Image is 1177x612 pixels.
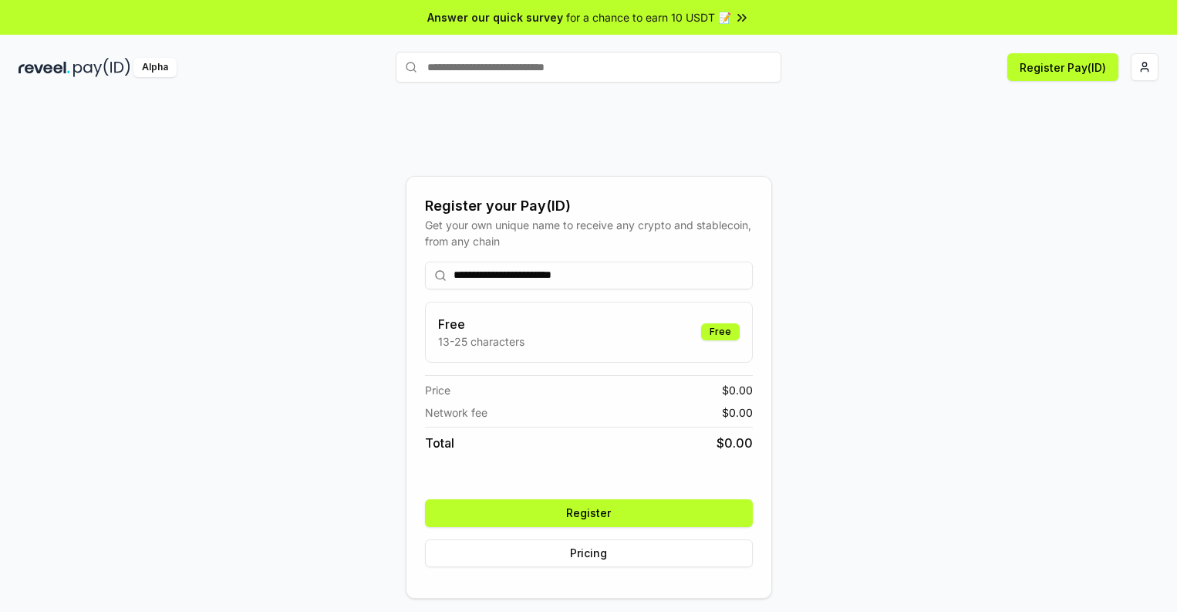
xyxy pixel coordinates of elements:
[425,404,487,421] span: Network fee
[425,217,753,249] div: Get your own unique name to receive any crypto and stablecoin, from any chain
[425,382,450,398] span: Price
[425,434,454,452] span: Total
[717,434,753,452] span: $ 0.00
[425,539,753,567] button: Pricing
[1007,53,1118,81] button: Register Pay(ID)
[425,499,753,527] button: Register
[19,58,70,77] img: reveel_dark
[566,9,731,25] span: for a chance to earn 10 USDT 📝
[438,315,524,333] h3: Free
[73,58,130,77] img: pay_id
[425,195,753,217] div: Register your Pay(ID)
[722,382,753,398] span: $ 0.00
[438,333,524,350] p: 13-25 characters
[701,323,740,340] div: Free
[133,58,177,77] div: Alpha
[722,404,753,421] span: $ 0.00
[427,9,563,25] span: Answer our quick survey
